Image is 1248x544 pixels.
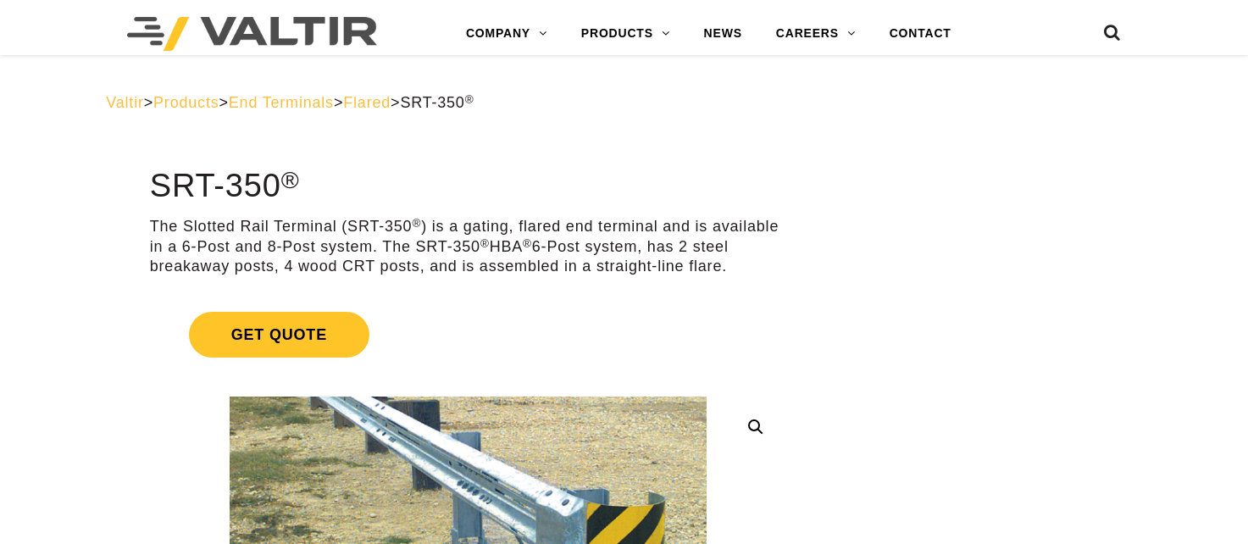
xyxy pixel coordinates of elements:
[564,17,687,51] a: PRODUCTS
[153,94,219,111] a: Products
[150,291,786,378] a: Get Quote
[480,237,490,250] sup: ®
[873,17,968,51] a: CONTACT
[150,169,786,204] h1: SRT-350
[400,94,474,111] span: SRT-350
[523,237,532,250] sup: ®
[759,17,873,51] a: CAREERS
[189,312,369,358] span: Get Quote
[343,94,391,111] a: Flared
[229,94,334,111] a: End Terminals
[465,93,474,106] sup: ®
[412,217,421,230] sup: ®
[281,166,300,193] sup: ®
[687,17,759,51] a: NEWS
[449,17,564,51] a: COMPANY
[106,93,1142,113] div: > > > >
[127,17,377,51] img: Valtir
[740,412,771,442] a: 🔍
[150,217,786,276] p: The Slotted Rail Terminal (SRT-350 ) is a gating, flared end terminal and is available in a 6-Pos...
[106,94,143,111] a: Valtir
